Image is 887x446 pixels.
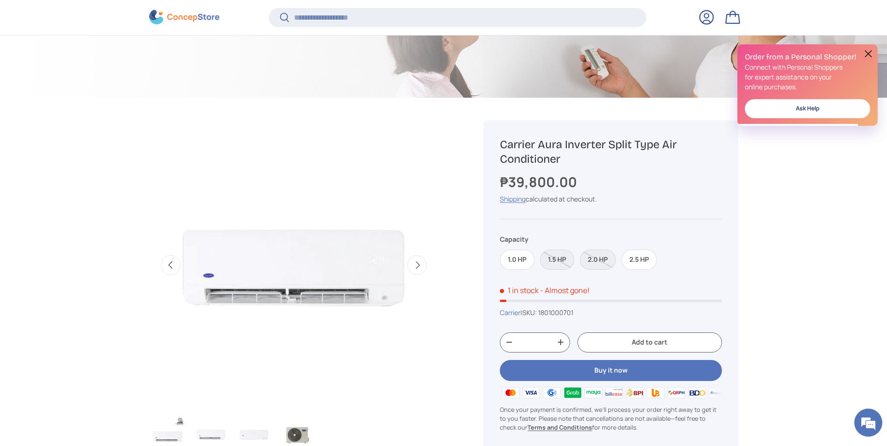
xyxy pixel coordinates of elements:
img: metrobank [707,386,728,400]
label: Sold out [580,250,616,270]
img: bpi [625,386,645,400]
span: | [520,308,573,317]
p: Once your payment is confirmed, we'll process your order right away to get it to you faster. Plea... [500,405,721,432]
img: master [500,386,520,400]
img: gcash [541,386,562,400]
strong: ₱39,800.00 [500,173,579,191]
span: 1 in stock [500,285,539,295]
a: Carrier [500,308,520,317]
p: Connect with Personal Shoppers for expert assistance on your online purchases. [745,62,870,92]
img: ubp [645,386,666,400]
img: billease [604,386,624,400]
a: Terms and Conditions [527,423,592,432]
h2: Order from a Personal Shopper! [745,52,870,62]
img: ConcepStore [149,10,219,25]
button: Add to cart [577,332,721,352]
a: Shipping [500,194,526,203]
h1: Carrier Aura Inverter Split Type Air Conditioner [500,137,721,166]
a: Ask Help [745,99,870,118]
label: Sold out [540,250,574,270]
img: bdo [687,386,707,400]
img: visa [521,386,541,400]
legend: Capacity [500,234,528,244]
button: Buy it now [500,360,721,381]
div: calculated at checkout. [500,194,721,204]
img: grabpay [562,386,583,400]
span: SKU: [522,308,537,317]
img: maya [583,386,604,400]
p: - Almost gone! [540,285,590,295]
img: qrph [666,386,686,400]
span: 1801000701 [538,308,573,317]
